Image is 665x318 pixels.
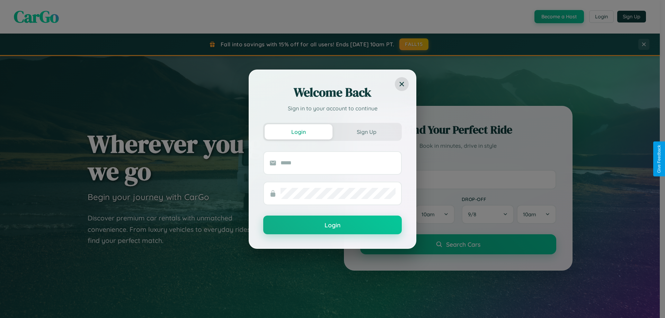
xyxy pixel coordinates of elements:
[332,124,400,139] button: Sign Up
[657,145,662,173] div: Give Feedback
[263,104,402,112] p: Sign in to your account to continue
[265,124,332,139] button: Login
[263,216,402,234] button: Login
[263,84,402,101] h2: Welcome Back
